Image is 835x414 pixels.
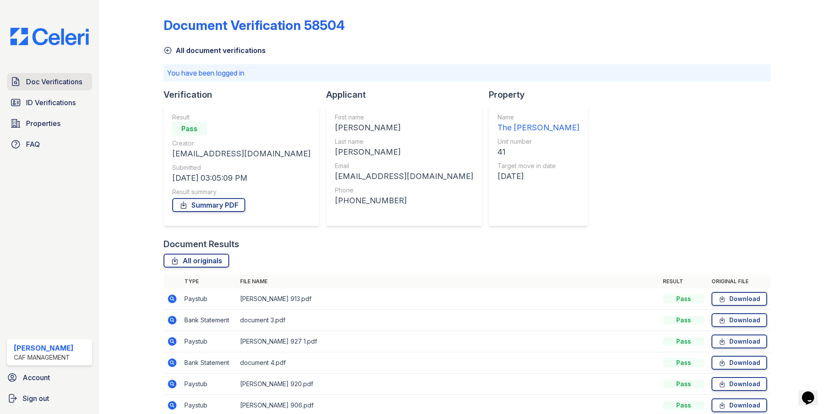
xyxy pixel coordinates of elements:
[335,170,473,182] div: [EMAIL_ADDRESS][DOMAIN_NAME]
[711,398,767,412] a: Download
[498,170,579,182] div: [DATE]
[7,94,92,111] a: ID Verifications
[164,17,345,33] div: Document Verification 58504
[498,113,579,134] a: Name The [PERSON_NAME]
[181,331,237,352] td: Paystub
[498,122,579,134] div: The [PERSON_NAME]
[181,310,237,331] td: Bank Statement
[26,76,82,87] span: Doc Verifications
[3,390,96,407] a: Sign out
[23,372,50,383] span: Account
[335,146,473,158] div: [PERSON_NAME]
[335,186,473,195] div: Phone
[498,137,579,146] div: Unit number
[164,45,266,56] a: All document verifications
[663,401,705,410] div: Pass
[798,379,826,405] iframe: chat widget
[164,89,326,101] div: Verification
[181,374,237,395] td: Paystub
[663,358,705,367] div: Pass
[711,313,767,327] a: Download
[326,89,489,101] div: Applicant
[663,295,705,303] div: Pass
[711,335,767,348] a: Download
[237,374,659,395] td: [PERSON_NAME] 920.pdf
[26,118,60,129] span: Properties
[335,162,473,170] div: Email
[172,198,245,212] a: Summary PDF
[26,139,40,149] span: FAQ
[237,352,659,374] td: document 4.pdf
[663,337,705,346] div: Pass
[181,352,237,374] td: Bank Statement
[26,97,76,108] span: ID Verifications
[489,89,595,101] div: Property
[335,113,473,122] div: First name
[7,136,92,153] a: FAQ
[172,172,311,184] div: [DATE] 03:05:09 PM
[708,275,771,288] th: Original file
[498,162,579,170] div: Target move in date
[172,139,311,148] div: Creator
[237,275,659,288] th: File name
[14,353,73,362] div: CAF Management
[498,146,579,158] div: 41
[164,254,229,268] a: All originals
[172,188,311,196] div: Result summary
[711,292,767,306] a: Download
[7,115,92,132] a: Properties
[663,316,705,325] div: Pass
[23,393,49,404] span: Sign out
[335,195,473,207] div: [PHONE_NUMBER]
[659,275,708,288] th: Result
[237,331,659,352] td: [PERSON_NAME] 927 1.pdf
[663,380,705,388] div: Pass
[172,148,311,160] div: [EMAIL_ADDRESS][DOMAIN_NAME]
[167,68,767,78] p: You have been logged in
[711,356,767,370] a: Download
[335,122,473,134] div: [PERSON_NAME]
[181,275,237,288] th: Type
[7,73,92,90] a: Doc Verifications
[711,377,767,391] a: Download
[172,113,311,122] div: Result
[181,288,237,310] td: Paystub
[3,369,96,386] a: Account
[335,137,473,146] div: Last name
[172,122,207,136] div: Pass
[237,288,659,310] td: [PERSON_NAME] 913.pdf
[237,310,659,331] td: document 3.pdf
[14,343,73,353] div: [PERSON_NAME]
[498,113,579,122] div: Name
[172,163,311,172] div: Submitted
[3,28,96,45] img: CE_Logo_Blue-a8612792a0a2168367f1c8372b55b34899dd931a85d93a1a3d3e32e68fde9ad4.png
[164,238,239,250] div: Document Results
